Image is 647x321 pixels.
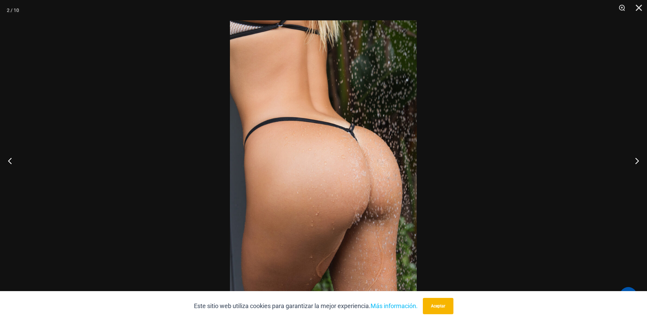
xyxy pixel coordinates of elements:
[194,302,371,309] font: Este sitio web utiliza cookies para garantizar la mejor experiencia.
[7,7,19,13] font: 2 / 10
[431,304,445,308] font: Aceptar
[230,20,417,301] img: Vientos alisios IvoryInk 384 Top 453 Micro 06
[622,144,647,178] button: Próximo
[371,302,418,309] a: Más información.
[423,298,453,314] button: Aceptar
